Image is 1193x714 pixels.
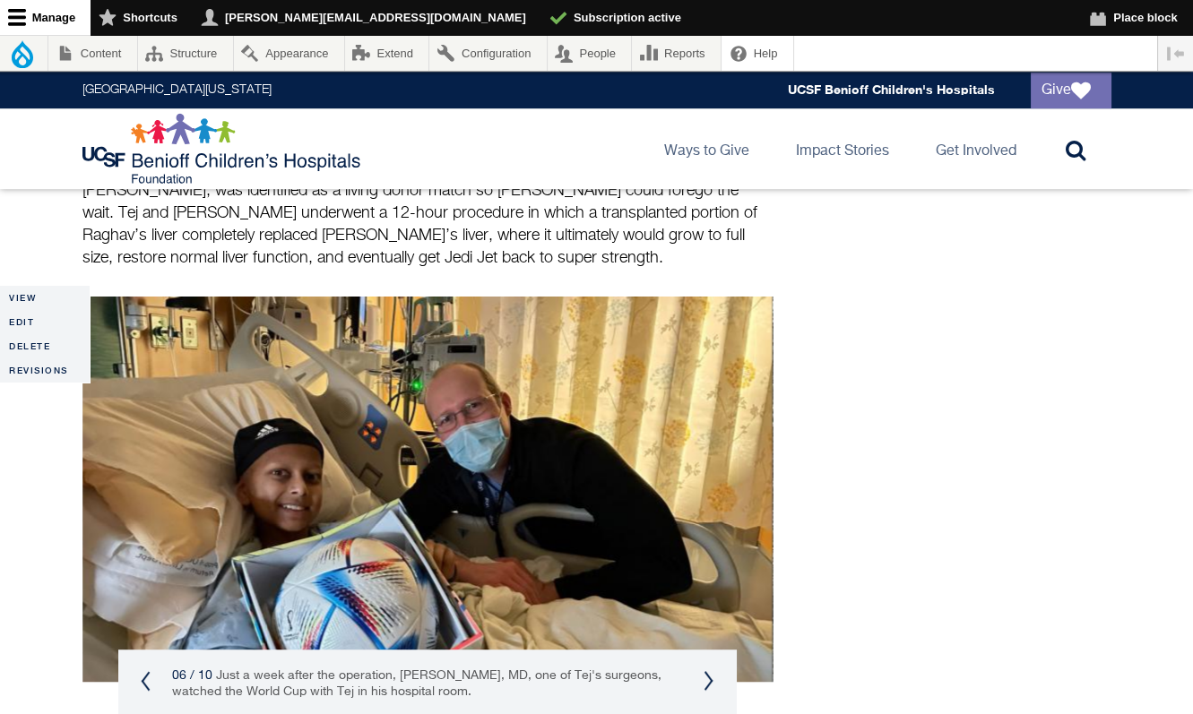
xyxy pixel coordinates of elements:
[141,670,151,692] button: Previous
[234,36,344,71] a: Appearance
[82,158,773,270] p: But he was lucky. The Bisaryas’ insurance covered the procedure, and an extended family member, [...
[172,669,212,682] span: 06 / 10
[722,36,793,71] a: Help
[138,36,233,71] a: Structure
[704,670,714,692] button: Next
[429,36,546,71] a: Configuration
[548,36,632,71] a: People
[172,669,661,698] small: Just a week after the operation, [PERSON_NAME], MD, one of Tej's surgeons, watched the World Cup ...
[1031,73,1111,108] a: Give
[82,113,365,185] img: Logo for UCSF Benioff Children's Hospitals Foundation
[650,108,764,189] a: Ways to Give
[782,108,903,189] a: Impact Stories
[632,36,721,71] a: Reports
[1158,36,1193,71] button: Vertical orientation
[788,82,995,98] a: UCSF Benioff Children's Hospitals
[82,84,272,97] a: [GEOGRAPHIC_DATA][US_STATE]
[48,36,137,71] a: Content
[921,108,1031,189] a: Get Involved
[345,36,429,71] a: Extend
